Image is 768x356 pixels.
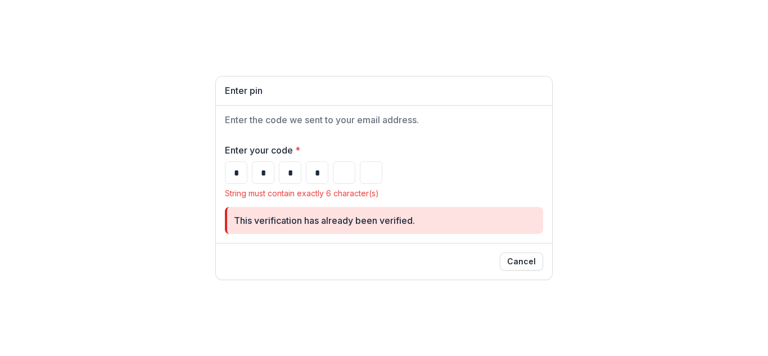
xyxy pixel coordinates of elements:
[252,161,274,184] input: Please enter your pin code
[225,85,543,96] h1: Enter pin
[225,161,247,184] input: Please enter your pin code
[500,253,543,271] button: Cancel
[306,161,328,184] input: Please enter your pin code
[360,161,382,184] input: Please enter your pin code
[279,161,301,184] input: Please enter your pin code
[333,161,355,184] input: Please enter your pin code
[225,115,543,125] h2: Enter the code we sent to your email address.
[225,188,543,198] div: String must contain exactly 6 character(s)
[225,143,536,157] label: Enter your code
[234,214,415,227] div: This verification has already been verified.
